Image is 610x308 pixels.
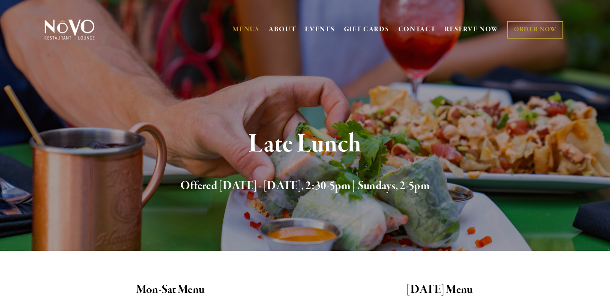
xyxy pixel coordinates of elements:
[312,281,567,299] h2: [DATE] Menu
[59,177,552,195] h2: Offered [DATE] - [DATE], 2:30-5pm | Sundays, 2-5pm
[269,25,296,34] a: ABOUT
[398,21,436,38] a: CONTACT
[43,281,298,299] h2: Mon-Sat Menu
[233,25,260,34] a: MENUS
[305,25,335,34] a: EVENTS
[507,21,563,39] a: ORDER NOW
[445,21,499,38] a: RESERVE NOW
[344,21,389,38] a: GIFT CARDS
[43,19,96,40] img: Novo Restaurant &amp; Lounge
[59,130,552,158] h1: Late Lunch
